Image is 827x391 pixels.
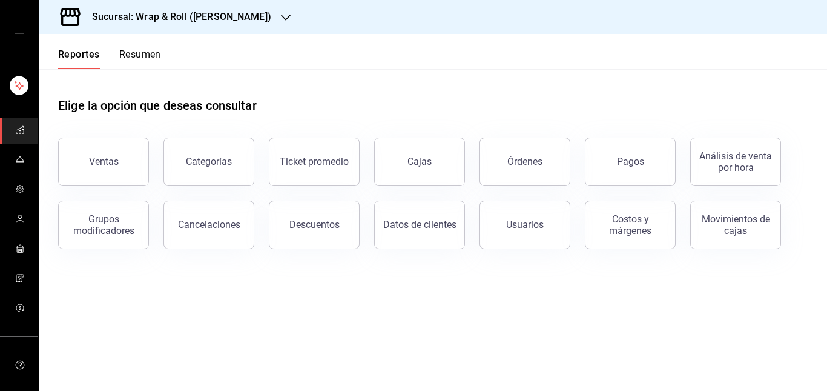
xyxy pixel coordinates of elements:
[82,10,271,24] h3: Sucursal: Wrap & Roll ([PERSON_NAME])
[506,219,544,230] div: Usuarios
[178,219,240,230] div: Cancelaciones
[617,156,644,167] div: Pagos
[698,213,773,236] div: Movimientos de cajas
[58,48,100,69] button: Reportes
[186,156,232,167] div: Categorías
[383,219,456,230] div: Datos de clientes
[374,138,465,186] a: Cajas
[289,219,340,230] div: Descuentos
[15,32,24,41] button: open drawer
[269,201,360,249] button: Descuentos
[507,156,542,167] div: Órdenes
[58,96,257,115] h1: Elige la opción que deseas consultar
[269,138,360,186] button: Ticket promedio
[690,201,781,249] button: Movimientos de cajas
[163,138,254,186] button: Categorías
[479,201,570,249] button: Usuarios
[698,150,773,173] div: Análisis de venta por hora
[66,213,141,236] div: Grupos modificadores
[593,213,668,236] div: Costos y márgenes
[407,155,432,169] div: Cajas
[119,48,161,69] button: Resumen
[280,156,349,167] div: Ticket promedio
[585,138,676,186] button: Pagos
[585,201,676,249] button: Costos y márgenes
[58,48,161,69] div: navigation tabs
[163,201,254,249] button: Cancelaciones
[690,138,781,186] button: Análisis de venta por hora
[479,138,570,186] button: Órdenes
[89,156,119,167] div: Ventas
[58,201,149,249] button: Grupos modificadores
[58,138,149,186] button: Ventas
[374,201,465,249] button: Datos de clientes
